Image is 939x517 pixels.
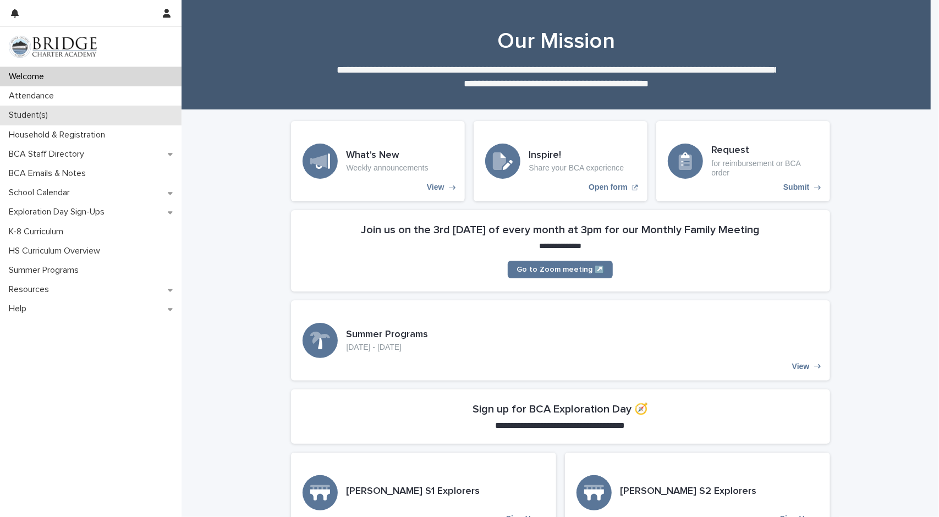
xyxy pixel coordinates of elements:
p: for reimbursement or BCA order [712,159,819,178]
a: View [291,300,830,381]
p: Exploration Day Sign-Ups [4,207,113,217]
p: Household & Registration [4,130,114,140]
h1: Our Mission [287,28,826,54]
a: View [291,121,465,201]
p: BCA Staff Directory [4,149,93,159]
p: Welcome [4,71,53,82]
p: Open form [589,183,628,192]
h3: Request [712,145,819,157]
h3: [PERSON_NAME] S2 Explorers [620,486,757,498]
p: BCA Emails & Notes [4,168,95,179]
p: Summer Programs [4,265,87,276]
p: Attendance [4,91,63,101]
span: Go to Zoom meeting ↗️ [517,266,604,273]
h3: [PERSON_NAME] S1 Explorers [347,486,480,498]
h3: Inspire! [529,150,624,162]
a: Submit [656,121,830,201]
p: View [427,183,444,192]
img: V1C1m3IdTEidaUdm9Hs0 [9,36,97,58]
p: Student(s) [4,110,57,120]
a: Open form [474,121,647,201]
h2: Sign up for BCA Exploration Day 🧭 [473,403,648,416]
p: Share your BCA experience [529,163,624,173]
a: Go to Zoom meeting ↗️ [508,261,613,278]
h3: What's New [347,150,429,162]
p: K-8 Curriculum [4,227,72,237]
p: [DATE] - [DATE] [347,343,429,352]
h2: Join us on the 3rd [DATE] of every month at 3pm for our Monthly Family Meeting [361,223,760,237]
p: School Calendar [4,188,79,198]
p: Help [4,304,35,314]
p: HS Curriculum Overview [4,246,109,256]
p: Submit [783,183,809,192]
p: Weekly announcements [347,163,429,173]
p: Resources [4,284,58,295]
p: View [792,362,810,371]
h3: Summer Programs [347,329,429,341]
